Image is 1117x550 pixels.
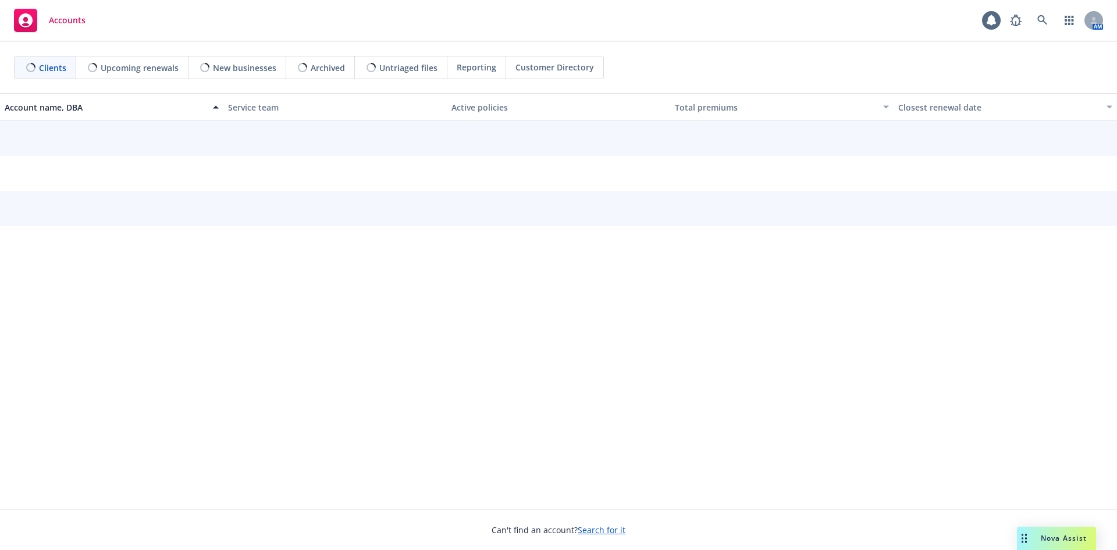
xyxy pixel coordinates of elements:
button: Closest renewal date [894,93,1117,121]
div: Active policies [451,101,666,113]
div: Total premiums [675,101,876,113]
a: Accounts [9,4,90,37]
div: Account name, DBA [5,101,206,113]
span: Can't find an account? [492,524,625,536]
button: Active policies [447,93,670,121]
button: Total premiums [670,93,894,121]
span: Reporting [457,61,496,73]
a: Switch app [1058,9,1081,32]
span: New businesses [213,62,276,74]
button: Nova Assist [1017,527,1096,550]
div: Service team [228,101,442,113]
button: Service team [223,93,447,121]
span: Nova Assist [1041,533,1087,543]
span: Untriaged files [379,62,437,74]
div: Closest renewal date [898,101,1100,113]
a: Search [1031,9,1054,32]
span: Customer Directory [515,61,594,73]
span: Archived [311,62,345,74]
span: Clients [39,62,66,74]
div: Drag to move [1017,527,1031,550]
span: Accounts [49,16,86,25]
span: Upcoming renewals [101,62,179,74]
a: Report a Bug [1004,9,1027,32]
a: Search for it [578,524,625,535]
